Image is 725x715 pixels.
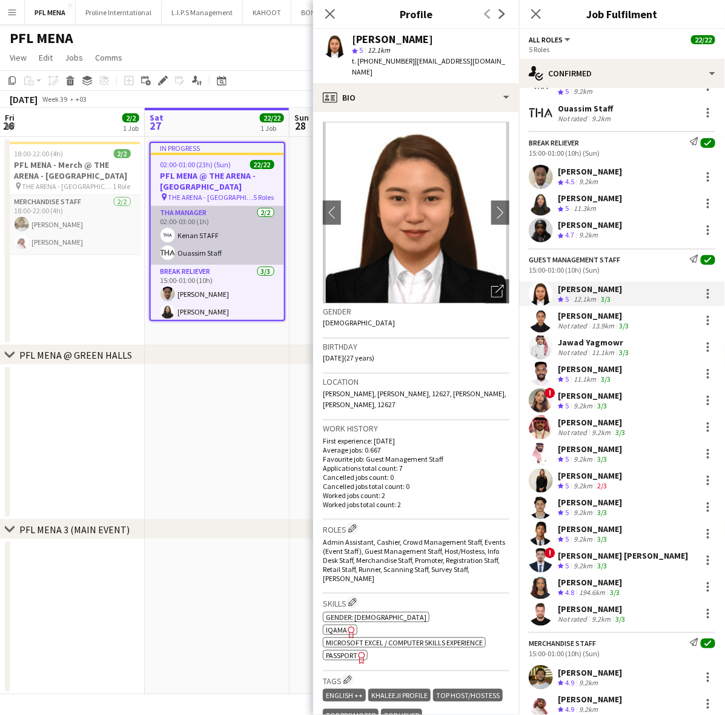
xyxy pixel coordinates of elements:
[60,50,88,65] a: Jobs
[565,294,569,304] span: 5
[75,95,87,104] div: +03
[365,45,392,55] span: 12.1km
[19,349,132,361] div: PFL MENA @ GREEN HALLS
[558,694,622,705] div: [PERSON_NAME]
[565,87,569,96] span: 5
[151,206,284,265] app-card-role: THA Manager2/202:00-03:00 (1h)Kenan STAFFOuassim Staff
[558,166,622,177] div: [PERSON_NAME]
[597,561,607,570] app-skills-label: 3/3
[323,306,509,317] h3: Gender
[323,445,509,454] p: Average jobs: 0.667
[151,143,284,153] div: In progress
[558,114,589,123] div: Not rated
[619,321,629,330] app-skills-label: 3/3
[114,149,131,158] span: 2/2
[151,170,284,192] h3: PFL MENA @ THE ARENA - [GEOGRAPHIC_DATA]
[558,390,622,401] div: [PERSON_NAME]
[597,508,607,517] app-skills-label: 3/3
[577,177,600,187] div: 9.2km
[529,255,620,264] div: Guest Management Staff
[3,119,15,133] span: 26
[323,473,509,482] p: Cancelled jobs count: 0
[148,119,164,133] span: 27
[597,454,607,464] app-skills-label: 3/3
[168,193,254,202] span: THE ARENA - [GEOGRAPHIC_DATA]
[352,56,415,65] span: t. [PHONE_NUMBER]
[65,52,83,63] span: Jobs
[565,454,569,464] span: 5
[368,689,431,702] div: KHALEEJI PROFILE
[565,177,574,186] span: 4.5
[323,689,366,702] div: ENGLISH ++
[323,537,505,583] span: Admin Assistant, Cashier, Crowd Management Staff, Events (Event Staff), Guest Management Staff, H...
[545,388,555,399] span: !
[589,614,613,624] div: 9.2km
[260,113,284,122] span: 22/22
[326,638,483,647] span: Microsoft Excel / Computer skills experience
[19,524,130,536] div: PFL MENA 3 (MAIN EVENT)
[529,35,572,44] button: All roles
[150,112,164,123] span: Sat
[565,204,569,213] span: 5
[571,481,595,491] div: 9.2km
[558,337,631,348] div: Jawad Yagmowr
[161,160,231,169] span: 02:00-01:00 (23h) (Sun)
[565,588,574,597] span: 4.8
[313,6,519,22] h3: Profile
[589,321,617,330] div: 13.9km
[545,548,555,559] span: !
[558,470,622,481] div: [PERSON_NAME]
[565,508,569,517] span: 5
[565,374,569,384] span: 5
[589,348,617,357] div: 11.1km
[433,689,503,702] div: TOP HOST/HOSTESS
[254,193,274,202] span: 5 Roles
[565,534,569,544] span: 5
[5,195,141,254] app-card-role: Merchandise Staff2/218:00-22:00 (4h)[PERSON_NAME][PERSON_NAME]
[323,500,509,509] p: Worked jobs total count: 2
[558,444,622,454] div: [PERSON_NAME]
[123,124,139,133] div: 1 Job
[122,113,139,122] span: 2/2
[589,428,613,437] div: 9.2km
[558,428,589,437] div: Not rated
[558,103,613,114] div: Ouassim Staff
[565,561,569,570] span: 5
[558,348,589,357] div: Not rated
[260,124,283,133] div: 1 Job
[323,482,509,491] p: Cancelled jobs total count: 0
[5,142,141,254] app-job-card: 18:00-22:00 (4h)2/2PFL MENA - Merch @ THE ARENA - [GEOGRAPHIC_DATA] THE ARENA - [GEOGRAPHIC_DATA]...
[558,193,622,204] div: [PERSON_NAME]
[150,142,285,321] div: In progress02:00-01:00 (23h) (Sun)22/22PFL MENA @ THE ARENA - [GEOGRAPHIC_DATA] THE ARENA - [GEOG...
[571,204,598,214] div: 11.3km
[34,50,58,65] a: Edit
[323,491,509,500] p: Worked jobs count: 2
[597,481,607,490] app-skills-label: 2/3
[529,148,715,158] div: 15:00-01:00 (10h) (Sun)
[558,321,589,330] div: Not rated
[250,160,274,169] span: 22/22
[558,524,622,534] div: [PERSON_NAME]
[5,159,141,181] h3: PFL MENA - Merch @ THE ARENA - [GEOGRAPHIC_DATA]
[5,112,15,123] span: Fri
[571,87,595,97] div: 9.2km
[571,294,598,305] div: 12.1km
[323,423,509,434] h3: Work history
[565,401,569,410] span: 5
[519,59,725,88] div: Confirmed
[359,45,363,55] span: 5
[558,417,627,428] div: [PERSON_NAME]
[10,93,38,105] div: [DATE]
[529,138,579,147] div: Break reliever
[40,95,70,104] span: Week 39
[323,341,509,352] h3: Birthday
[565,230,574,239] span: 4.7
[529,649,715,658] div: 15:00-01:00 (10h) (Sun)
[294,112,309,123] span: Sun
[25,1,76,24] button: PFL MENA
[243,1,291,24] button: KAHOOT
[95,52,122,63] span: Comms
[323,376,509,387] h3: Location
[323,353,374,362] span: [DATE] (27 years)
[577,705,600,715] div: 9.2km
